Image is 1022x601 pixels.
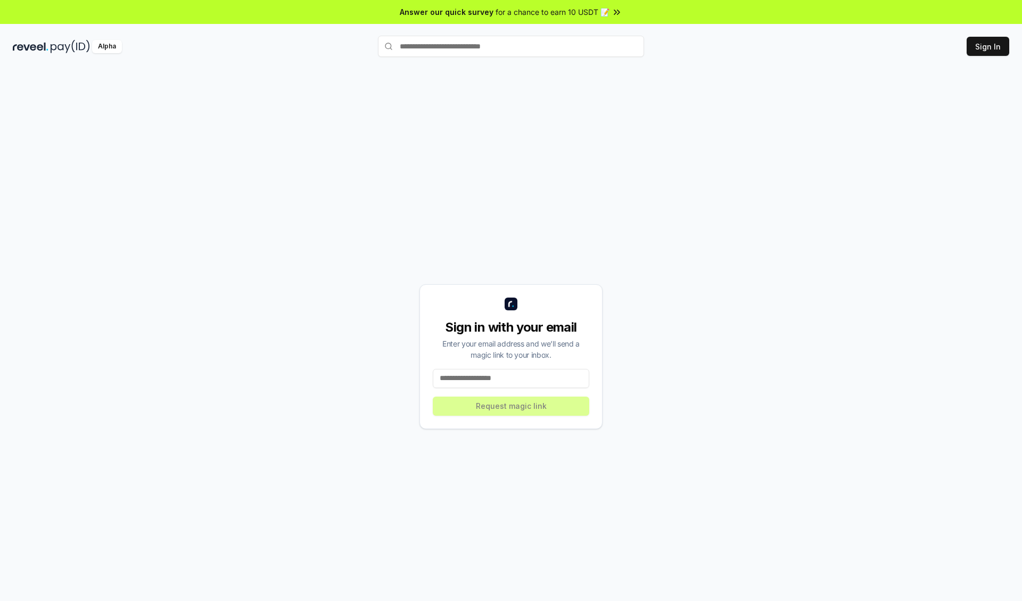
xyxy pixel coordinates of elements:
div: Enter your email address and we’ll send a magic link to your inbox. [433,338,589,360]
div: Alpha [92,40,122,53]
img: pay_id [51,40,90,53]
div: Sign in with your email [433,319,589,336]
img: reveel_dark [13,40,48,53]
span: for a chance to earn 10 USDT 📝 [496,6,609,18]
img: logo_small [505,298,517,310]
button: Sign In [967,37,1009,56]
span: Answer our quick survey [400,6,493,18]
